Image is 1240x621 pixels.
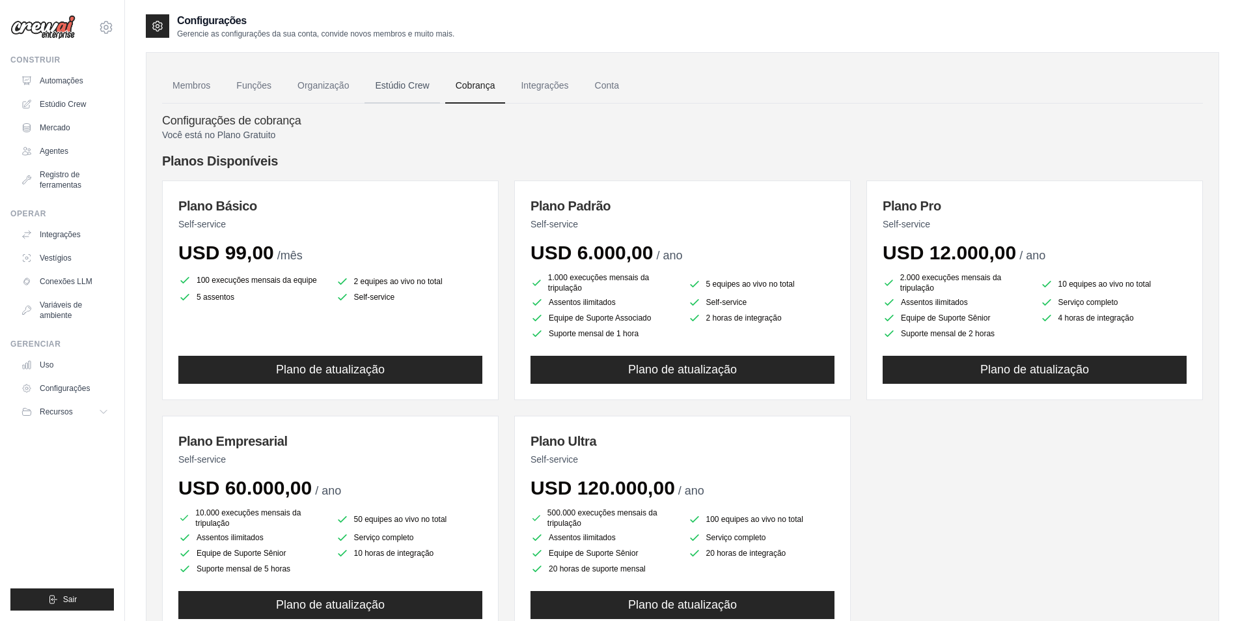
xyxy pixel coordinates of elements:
font: / ano [315,484,341,497]
font: Variáveis ​​de ambiente [40,300,82,320]
font: Equipe de Suporte Sênior [549,549,638,558]
font: Plano Pro [883,199,941,213]
font: USD 120.000,00 [530,477,675,498]
a: Estúdio Crew [16,94,114,115]
font: Automações [40,76,83,85]
font: 4 horas de integração [1058,313,1134,323]
font: Self-service [178,219,226,229]
font: 5 assentos [197,293,234,302]
font: Serviço completo [1058,298,1118,307]
font: Recursos [40,407,73,416]
font: Plano de atualização [628,598,737,611]
a: Estúdio Crew [365,68,439,104]
button: Plano de atualização [178,591,482,619]
font: Serviço completo [354,533,414,542]
div: Widget de chat [1175,558,1240,621]
font: Agentes [40,147,68,156]
button: Recursos [16,401,114,422]
font: 20 horas de suporte mensal [549,564,646,573]
font: Construir [10,55,61,65]
a: Cobrança [445,68,506,104]
iframe: Chat Widget [1175,558,1240,621]
font: Plano Padrão [530,199,611,213]
font: Membros [172,80,210,91]
a: Membros [162,68,221,104]
a: Automações [16,70,114,91]
font: Assentos ilimitados [549,533,616,542]
a: Registro de ferramentas [16,164,114,195]
a: Conexões LLM [16,271,114,292]
font: Cobrança [456,80,495,91]
font: Plano de atualização [276,363,385,376]
font: Integrações [40,230,81,239]
font: Self-service [530,454,578,465]
font: 10 horas de integração [354,549,434,558]
font: 1.000 execuções mensais da tripulação [548,273,649,293]
font: 500.000 execuções mensais da tripulação [547,508,657,528]
button: Plano de atualização [530,356,834,384]
a: Organização [287,68,359,104]
a: Conta [585,68,629,104]
img: Logotipo [10,15,76,40]
font: Suporte mensal de 1 hora [549,329,639,338]
font: Você está no Plano Gratuito [162,130,275,140]
font: Configurações [177,15,247,26]
font: Plano Básico [178,199,257,213]
font: Operar [10,209,46,218]
a: Mercado [16,117,114,138]
font: Conexões LLM [40,277,92,286]
font: Gerencie as configurações da sua conta, convide novos membros e muito mais. [177,29,454,38]
font: / ano [1019,249,1045,262]
font: Self-service [706,298,747,307]
font: Plano de atualização [980,363,1089,376]
font: Uso [40,360,53,369]
font: Serviço completo [706,533,766,542]
font: Plano de atualização [628,363,737,376]
font: Plano Ultra [530,434,596,448]
font: USD 60.000,00 [178,477,312,498]
font: Self-service [354,293,395,302]
a: Integrações [16,224,114,245]
font: 2 equipes ao vivo no total [354,277,443,286]
font: Suporte mensal de 2 horas [901,329,995,338]
font: Assentos ilimitados [901,298,968,307]
font: Suporte mensal de 5 horas [197,564,290,573]
font: Equipe de Suporte Sênior [197,549,286,558]
font: / ano [656,249,682,262]
font: / ano [678,484,704,497]
font: Equipe de Suporte Sênior [901,313,990,323]
font: USD 12.000,00 [883,242,1016,263]
font: /mês [277,249,303,262]
font: Configurações [40,384,90,393]
a: Funções [226,68,282,104]
font: Mercado [40,123,70,132]
a: Uso [16,354,114,375]
font: Self-service [178,454,226,465]
font: Integrações [521,80,568,91]
font: USD 6.000,00 [530,242,653,263]
font: Assentos ilimitados [549,298,616,307]
font: Gerenciar [10,339,61,349]
font: Self-service [530,219,578,229]
font: 2 horas de integração [706,313,782,323]
font: Organização [297,80,349,91]
font: Funções [236,80,271,91]
font: 5 equipes ao vivo no total [706,280,795,289]
font: 100 equipes ao vivo no total [706,515,803,524]
a: Integrações [510,68,579,104]
font: Equipe de Suporte Associado [549,313,651,323]
font: Estúdio Crew [375,80,429,91]
font: Assentos ilimitados [197,533,264,542]
font: Plano de atualização [276,598,385,611]
a: Agentes [16,141,114,162]
button: Plano de atualização [530,591,834,619]
font: Self-service [883,219,930,229]
button: Plano de atualização [178,356,482,384]
font: Plano Empresarial [178,434,288,448]
font: USD 99,00 [178,242,274,263]
font: 20 horas de integração [706,549,786,558]
font: Sair [63,595,77,604]
font: Conta [595,80,619,91]
button: Sair [10,588,114,611]
font: Planos Disponíveis [162,154,278,168]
